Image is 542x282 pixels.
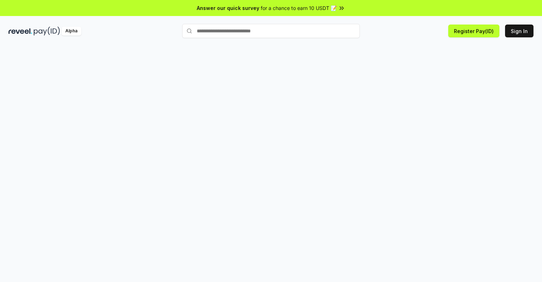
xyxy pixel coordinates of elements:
[261,4,337,12] span: for a chance to earn 10 USDT 📝
[448,25,499,37] button: Register Pay(ID)
[197,4,259,12] span: Answer our quick survey
[505,25,533,37] button: Sign In
[61,27,81,36] div: Alpha
[9,27,32,36] img: reveel_dark
[34,27,60,36] img: pay_id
